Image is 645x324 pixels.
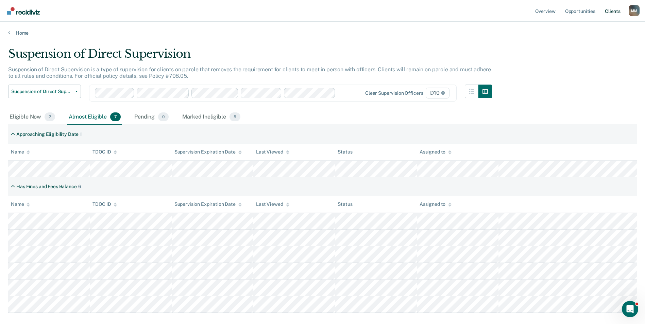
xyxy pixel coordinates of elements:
[7,7,40,15] img: Recidiviz
[426,88,449,98] span: D10
[8,110,56,125] div: Eligible Now2
[67,110,122,125] div: Almost Eligible7
[8,129,85,140] div: Approaching Eligibility Date1
[45,112,55,121] span: 2
[11,149,30,155] div: Name
[629,5,640,16] button: Profile dropdown button
[8,47,492,66] div: Suspension of Direct Supervision
[338,201,352,207] div: Status
[420,149,452,155] div: Assigned to
[16,131,79,137] div: Approaching Eligibility Date
[181,110,242,125] div: Marked Ineligible5
[11,201,30,207] div: Name
[92,149,117,155] div: TDOC ID
[8,30,637,36] a: Home
[110,112,121,121] span: 7
[365,90,423,96] div: Clear supervision officers
[92,201,117,207] div: TDOC ID
[420,201,452,207] div: Assigned to
[8,66,491,79] p: Suspension of Direct Supervision is a type of supervision for clients on parole that removes the ...
[158,112,169,121] span: 0
[8,181,84,192] div: Has Fines and Fees Balance6
[11,89,72,94] span: Suspension of Direct Supervision
[174,201,242,207] div: Supervision Expiration Date
[16,184,77,190] div: Has Fines and Fees Balance
[622,301,638,317] iframe: Intercom live chat
[629,5,640,16] div: M M
[174,149,242,155] div: Supervision Expiration Date
[230,112,240,121] span: 5
[78,184,81,190] div: 6
[8,85,81,98] button: Suspension of Direct Supervision
[256,149,289,155] div: Last Viewed
[256,201,289,207] div: Last Viewed
[133,110,170,125] div: Pending0
[338,149,352,155] div: Status
[80,131,82,137] div: 1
